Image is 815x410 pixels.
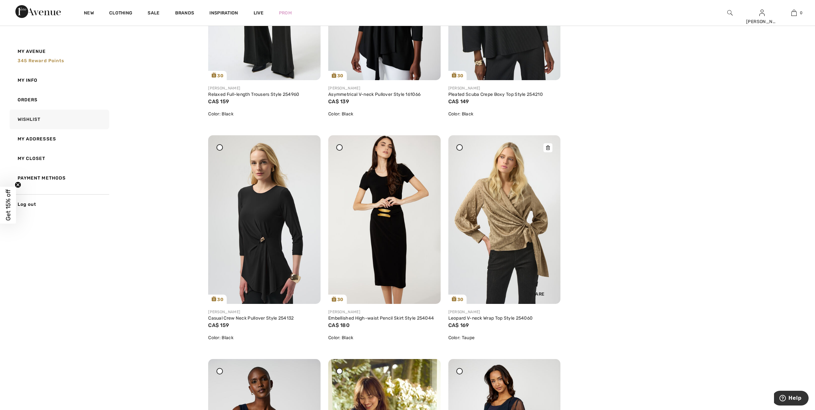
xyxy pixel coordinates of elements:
div: Color: Black [208,334,321,341]
div: [PERSON_NAME] [448,85,561,91]
button: Close teaser [15,181,21,188]
a: Casual Crew Neck Pullover Style 254132 [208,315,294,321]
span: 345 Reward points [18,58,64,63]
span: CA$ 159 [208,98,229,105]
span: 0 [800,10,803,16]
a: Relaxed Full-length Trousers Style 254960 [208,92,299,97]
a: Prom [279,10,292,16]
a: My Closet [8,149,109,168]
a: Live [254,10,264,16]
span: CA$ 180 [328,322,350,328]
a: Log out [8,194,109,214]
img: My Info [759,9,765,17]
div: [PERSON_NAME] [746,18,778,25]
a: New [84,10,94,17]
a: Leopard V-neck Wrap Top Style 254060 [448,315,533,321]
img: My Bag [791,9,797,17]
a: Payment Methods [8,168,109,188]
div: Color: Black [328,111,441,117]
a: 30 [208,135,321,304]
span: CA$ 159 [208,322,229,328]
a: My Addresses [8,129,109,149]
iframe: Opens a widget where you can find more information [774,391,809,407]
a: Wishlist [8,110,109,129]
div: [PERSON_NAME] [328,309,441,315]
div: Color: Black [448,111,561,117]
img: 1ère Avenue [15,5,61,18]
a: 0 [778,9,810,17]
a: Asymmetrical V-neck Pullover Style 161066 [328,92,420,97]
a: Pleated Scuba Crepe Boxy Top Style 254210 [448,92,543,97]
div: [PERSON_NAME] [208,309,321,315]
a: 30 [328,135,441,304]
span: My Avenue [18,48,46,55]
span: CA$ 169 [448,322,469,328]
a: Sign In [759,10,765,16]
div: Share [518,276,556,299]
a: 30 [448,135,561,304]
div: [PERSON_NAME] [328,85,441,91]
div: [PERSON_NAME] [208,85,321,91]
a: Brands [175,10,194,17]
a: Clothing [109,10,132,17]
div: Color: Taupe [448,334,561,341]
a: Sale [148,10,159,17]
span: Get 15% off [4,189,12,221]
div: Color: Black [328,334,441,341]
a: Orders [8,90,109,110]
a: Embellished High-waist Pencil Skirt Style 254044 [328,315,434,321]
span: Inspiration [209,10,238,17]
div: [PERSON_NAME] [448,309,561,315]
a: My Info [8,71,109,90]
img: frank-lyman-skirts-black_254044_2_8679_search.jpg [328,135,441,304]
span: CA$ 139 [328,98,349,105]
span: CA$ 149 [448,98,469,105]
img: joseph-ribkoff-tops-taupe_254060c_4_30bd_search.jpg [448,135,561,304]
img: search the website [727,9,733,17]
div: Color: Black [208,111,321,117]
img: joseph-ribkoff-tops-black_254132_1_688b_search.jpg [208,135,321,304]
